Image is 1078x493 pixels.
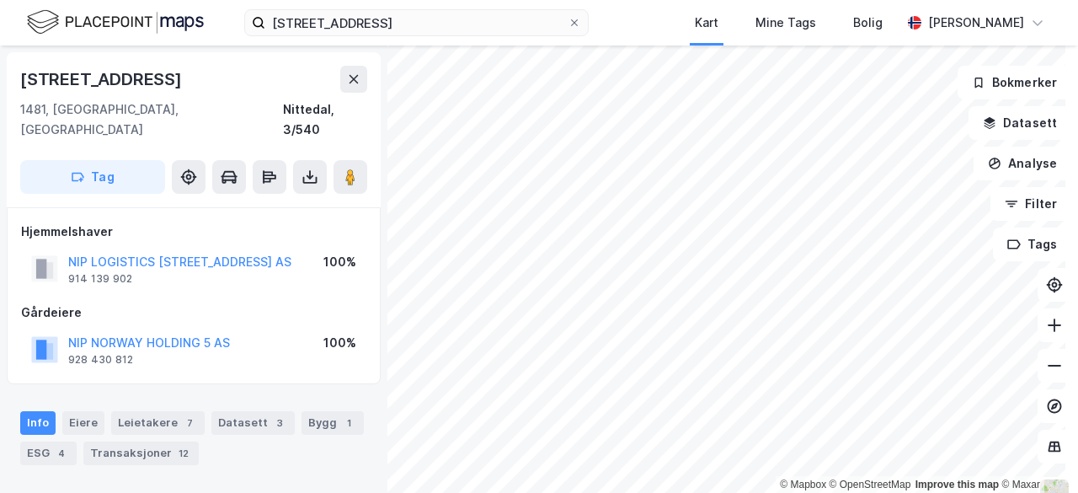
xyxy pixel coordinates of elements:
[755,13,816,33] div: Mine Tags
[780,479,826,490] a: Mapbox
[68,272,132,286] div: 914 139 902
[265,10,568,35] input: Søk på adresse, matrikkel, gårdeiere, leietakere eller personer
[53,445,70,462] div: 4
[181,415,198,431] div: 7
[20,160,165,194] button: Tag
[993,228,1071,261] button: Tags
[20,99,283,140] div: 1481, [GEOGRAPHIC_DATA], [GEOGRAPHIC_DATA]
[20,442,77,465] div: ESG
[175,445,192,462] div: 12
[323,333,356,353] div: 100%
[62,411,104,435] div: Eiere
[302,411,364,435] div: Bygg
[994,412,1078,493] iframe: Chat Widget
[853,13,883,33] div: Bolig
[928,13,1024,33] div: [PERSON_NAME]
[111,411,205,435] div: Leietakere
[958,66,1071,99] button: Bokmerker
[21,303,366,323] div: Gårdeiere
[974,147,1071,180] button: Analyse
[323,252,356,272] div: 100%
[20,66,185,93] div: [STREET_ADDRESS]
[20,411,56,435] div: Info
[969,106,1071,140] button: Datasett
[21,222,366,242] div: Hjemmelshaver
[340,415,357,431] div: 1
[27,8,204,37] img: logo.f888ab2527a4732fd821a326f86c7f29.svg
[695,13,718,33] div: Kart
[283,99,367,140] div: Nittedal, 3/540
[68,353,133,367] div: 928 430 812
[990,187,1071,221] button: Filter
[83,442,199,465] div: Transaksjoner
[915,479,999,490] a: Improve this map
[211,411,295,435] div: Datasett
[830,479,911,490] a: OpenStreetMap
[271,415,288,431] div: 3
